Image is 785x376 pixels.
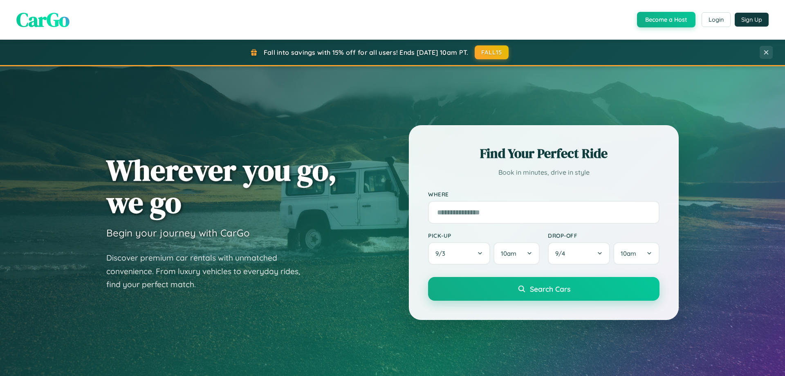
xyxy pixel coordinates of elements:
[702,12,731,27] button: Login
[106,251,311,291] p: Discover premium car rentals with unmatched convenience. From luxury vehicles to everyday rides, ...
[548,242,610,265] button: 9/4
[435,250,449,257] span: 9 / 3
[16,6,70,33] span: CarGo
[428,167,659,178] p: Book in minutes, drive in style
[555,250,569,257] span: 9 / 4
[493,242,540,265] button: 10am
[428,232,540,239] label: Pick-up
[428,191,659,198] label: Where
[106,227,250,239] h3: Begin your journey with CarGo
[428,144,659,162] h2: Find Your Perfect Ride
[530,284,570,293] span: Search Cars
[548,232,659,239] label: Drop-off
[428,242,490,265] button: 9/3
[613,242,659,265] button: 10am
[621,250,636,257] span: 10am
[475,45,509,59] button: FALL15
[637,12,695,27] button: Become a Host
[106,154,337,218] h1: Wherever you go, we go
[264,48,469,56] span: Fall into savings with 15% off for all users! Ends [DATE] 10am PT.
[501,250,516,257] span: 10am
[428,277,659,301] button: Search Cars
[735,13,769,27] button: Sign Up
